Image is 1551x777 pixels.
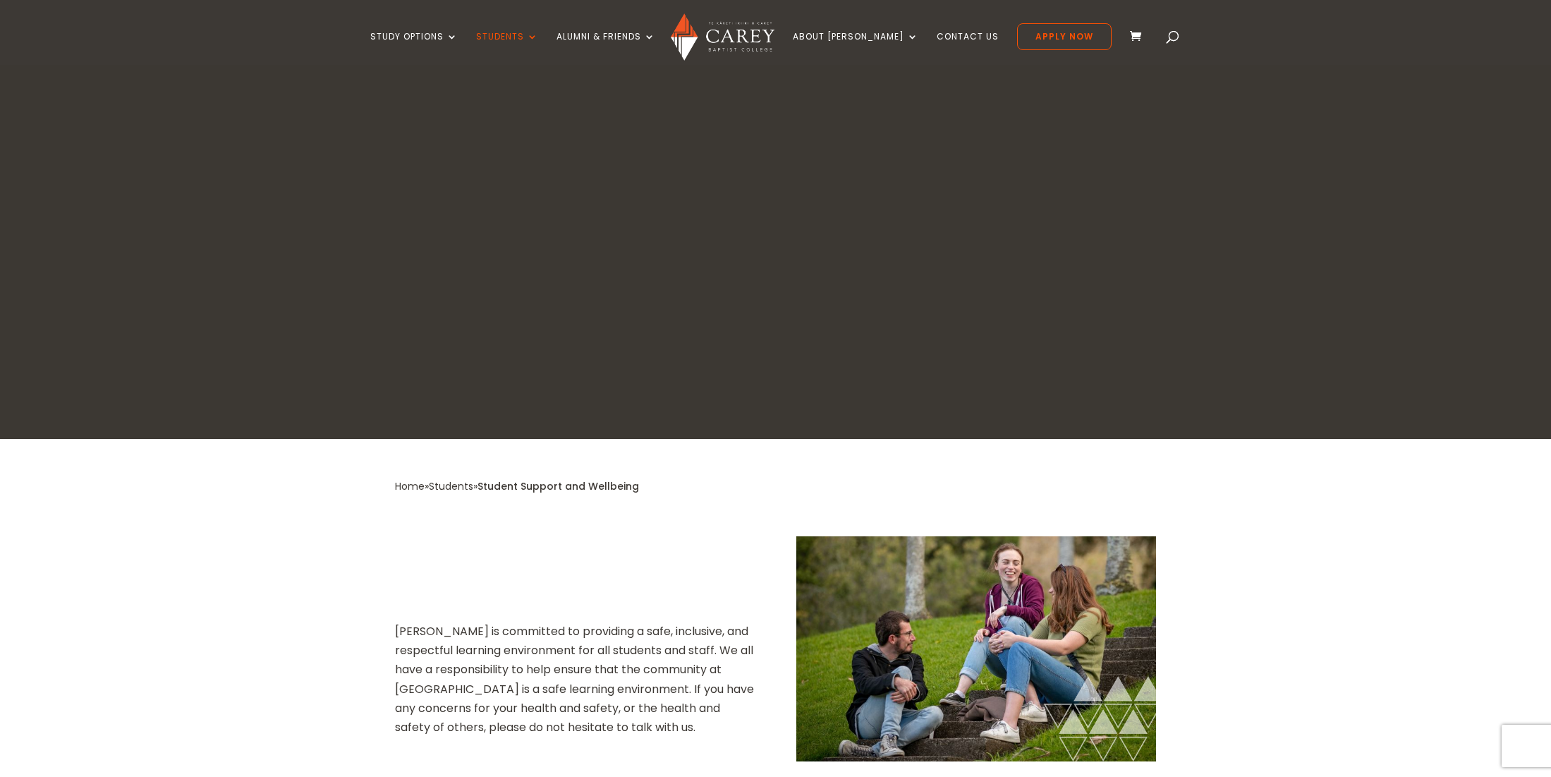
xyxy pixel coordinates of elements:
[370,32,458,65] a: Study Options
[395,479,639,493] span: » »
[476,32,538,65] a: Students
[395,479,425,493] a: Home
[556,32,655,65] a: Alumni & Friends
[796,536,1156,761] img: Student Support and Wellbeing
[793,32,918,65] a: About [PERSON_NAME]
[429,479,473,493] a: Students
[395,622,755,737] p: [PERSON_NAME] is committed to providing a safe, inclusive, and respectful learning environment fo...
[1017,23,1112,50] a: Apply Now
[478,479,639,493] span: Student Support and Wellbeing
[671,13,774,61] img: Carey Baptist College
[937,32,999,65] a: Contact Us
